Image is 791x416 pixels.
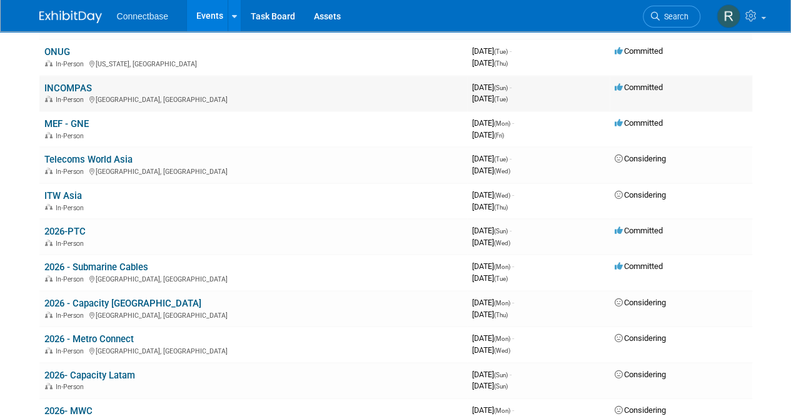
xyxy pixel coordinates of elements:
span: - [512,333,514,343]
span: - [510,226,511,235]
span: (Sun) [494,228,508,235]
span: In-Person [56,132,88,140]
span: Considering [615,190,666,200]
span: [DATE] [472,370,511,379]
span: (Tue) [494,275,508,282]
img: In-Person Event [45,312,53,318]
span: - [510,83,511,92]
img: In-Person Event [45,240,53,246]
span: [DATE] [472,118,514,128]
span: [DATE] [472,46,511,56]
img: Roger Castillo [717,4,740,28]
span: Search [660,12,688,21]
a: ITW Asia [44,190,82,201]
img: In-Person Event [45,347,53,353]
div: [GEOGRAPHIC_DATA], [GEOGRAPHIC_DATA] [44,166,462,176]
span: - [512,405,514,415]
span: (Mon) [494,120,510,127]
span: [DATE] [472,405,514,415]
a: 2026 - Capacity [GEOGRAPHIC_DATA] [44,298,201,309]
span: (Sun) [494,372,508,378]
a: ONUG [44,46,70,58]
a: 2026 - Submarine Cables [44,261,148,273]
span: (Thu) [494,312,508,318]
span: Considering [615,154,666,163]
span: (Sun) [494,84,508,91]
span: In-Person [56,240,88,248]
span: (Wed) [494,168,510,175]
span: - [512,261,514,271]
img: In-Person Event [45,204,53,210]
span: Committed [615,261,663,271]
a: MEF - GNE [44,118,89,129]
span: [DATE] [472,166,510,175]
span: (Mon) [494,300,510,307]
span: Considering [615,370,666,379]
span: Committed [615,118,663,128]
span: [DATE] [472,94,508,103]
span: In-Person [56,204,88,212]
span: (Wed) [494,192,510,199]
span: Committed [615,83,663,92]
span: (Tue) [494,156,508,163]
span: [DATE] [472,345,510,355]
span: In-Person [56,383,88,391]
img: In-Person Event [45,96,53,102]
span: In-Person [56,347,88,355]
span: Considering [615,298,666,307]
span: (Mon) [494,407,510,414]
span: [DATE] [472,83,511,92]
span: (Tue) [494,96,508,103]
span: [DATE] [472,261,514,271]
a: 2026 - Metro Connect [44,333,134,345]
span: [DATE] [472,154,511,163]
a: Search [643,6,700,28]
span: (Wed) [494,240,510,246]
span: - [510,154,511,163]
span: In-Person [56,24,88,33]
span: In-Person [56,312,88,320]
span: (Fri) [494,132,504,139]
span: - [510,370,511,379]
img: In-Person Event [45,132,53,138]
span: In-Person [56,60,88,68]
img: In-Person Event [45,60,53,66]
span: (Thu) [494,204,508,211]
div: [GEOGRAPHIC_DATA], [GEOGRAPHIC_DATA] [44,310,462,320]
span: Considering [615,333,666,343]
span: [DATE] [472,238,510,247]
span: Considering [615,405,666,415]
span: (Thu) [494,60,508,67]
div: [GEOGRAPHIC_DATA], [GEOGRAPHIC_DATA] [44,94,462,104]
span: In-Person [56,168,88,176]
span: Committed [615,46,663,56]
a: Telecoms World Asia [44,154,133,165]
span: [DATE] [472,202,508,211]
span: [DATE] [472,58,508,68]
span: In-Person [56,275,88,283]
span: - [510,46,511,56]
img: In-Person Event [45,275,53,282]
span: [DATE] [472,130,504,140]
div: [US_STATE], [GEOGRAPHIC_DATA] [44,58,462,68]
a: 2026- Capacity Latam [44,370,135,381]
span: (Mon) [494,335,510,342]
span: [DATE] [472,333,514,343]
span: In-Person [56,96,88,104]
img: ExhibitDay [39,11,102,23]
div: [GEOGRAPHIC_DATA], [GEOGRAPHIC_DATA] [44,273,462,283]
span: - [512,190,514,200]
a: 2026-PTC [44,226,86,237]
span: Committed [615,226,663,235]
span: [DATE] [472,190,514,200]
span: Connectbase [117,11,169,21]
img: In-Person Event [45,383,53,389]
img: In-Person Event [45,168,53,174]
span: [DATE] [472,226,511,235]
span: - [512,298,514,307]
span: (Tue) [494,48,508,55]
span: [DATE] [472,298,514,307]
span: [DATE] [472,273,508,283]
span: (Mon) [494,263,510,270]
span: (Sun) [494,383,508,390]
